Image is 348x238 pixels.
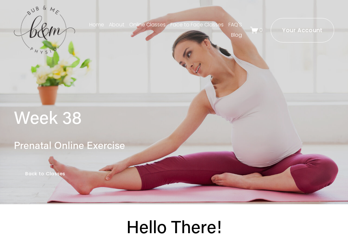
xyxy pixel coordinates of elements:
[42,215,306,237] h1: Hello There!
[109,20,124,30] a: About
[282,26,322,34] ms-portal-inner: Your Account
[129,20,166,30] a: Online Classes
[14,5,75,55] img: bubandme
[259,26,263,34] span: 0
[14,163,77,185] a: Back to Classes
[271,18,334,42] a: Your Account
[228,20,242,30] a: FAQ'S
[14,106,254,128] h1: Week 38
[14,138,254,152] h3: Prenatal Online Exercise
[89,20,104,30] a: Home
[231,30,242,41] a: Blog
[170,20,224,30] a: Face to Face Classes
[250,26,263,34] a: 0 items in cart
